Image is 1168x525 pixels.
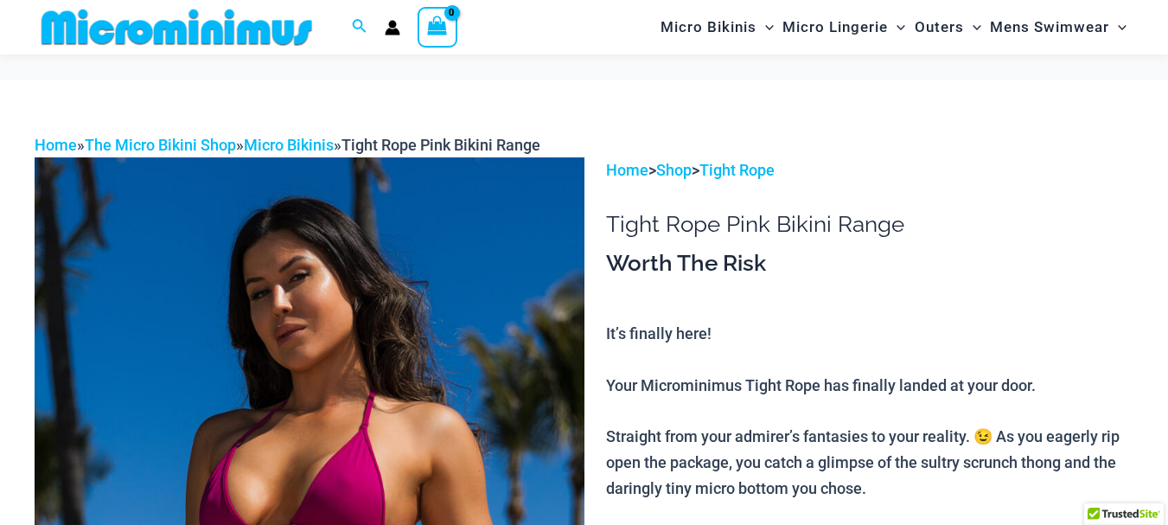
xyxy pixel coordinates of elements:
[990,5,1109,49] span: Mens Swimwear
[385,20,400,35] a: Account icon link
[915,5,964,49] span: Outers
[699,161,775,179] a: Tight Rope
[35,136,540,154] span: » » »
[661,5,756,49] span: Micro Bikinis
[35,136,77,154] a: Home
[606,161,648,179] a: Home
[341,136,540,154] span: Tight Rope Pink Bikini Range
[756,5,774,49] span: Menu Toggle
[888,5,905,49] span: Menu Toggle
[606,157,1133,183] p: > >
[606,249,1133,279] h3: Worth The Risk
[964,5,981,49] span: Menu Toggle
[244,136,334,154] a: Micro Bikinis
[656,5,778,49] a: Micro BikinisMenu ToggleMenu Toggle
[654,3,1133,52] nav: Site Navigation
[418,7,457,47] a: View Shopping Cart, empty
[35,8,319,47] img: MM SHOP LOGO FLAT
[778,5,910,49] a: Micro LingerieMenu ToggleMenu Toggle
[1109,5,1127,49] span: Menu Toggle
[910,5,986,49] a: OutersMenu ToggleMenu Toggle
[986,5,1131,49] a: Mens SwimwearMenu ToggleMenu Toggle
[352,16,367,38] a: Search icon link
[656,161,692,179] a: Shop
[782,5,888,49] span: Micro Lingerie
[85,136,236,154] a: The Micro Bikini Shop
[606,211,1133,238] h1: Tight Rope Pink Bikini Range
